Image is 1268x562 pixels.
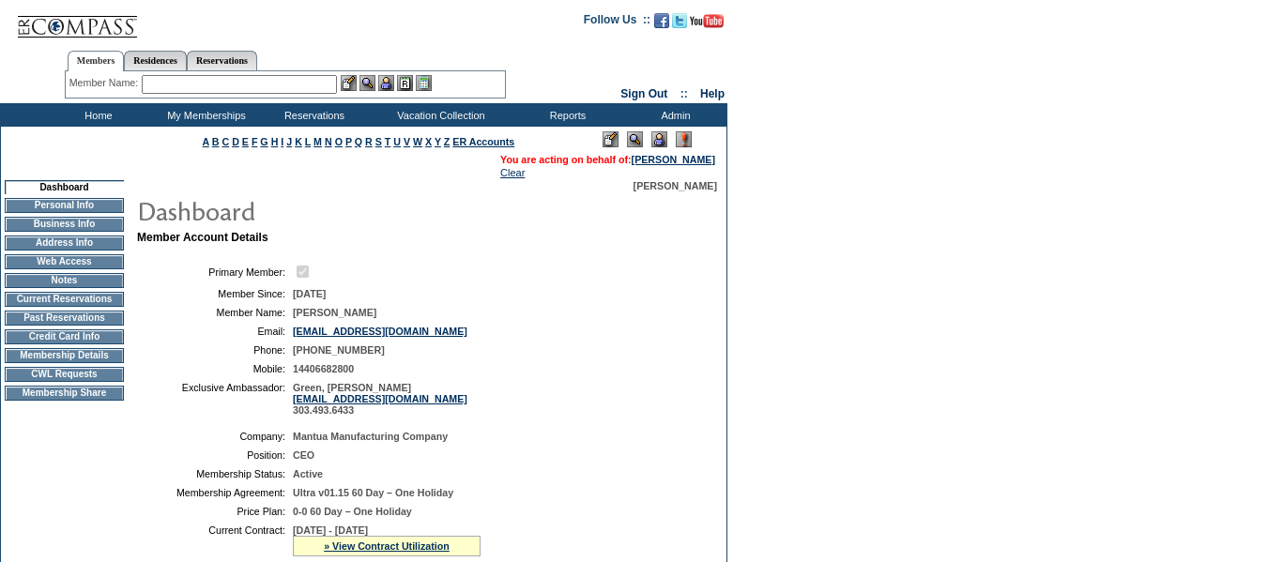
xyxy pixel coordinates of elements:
span: [DATE] [293,288,326,299]
td: Reservations [258,103,366,127]
a: D [232,136,239,147]
img: Reservations [397,75,413,91]
span: :: [680,87,688,100]
span: Green, [PERSON_NAME] 303.493.6433 [293,382,467,416]
a: P [345,136,352,147]
td: Membership Agreement: [145,487,285,498]
td: Price Plan: [145,506,285,517]
a: [EMAIL_ADDRESS][DOMAIN_NAME] [293,326,467,337]
a: R [365,136,373,147]
a: H [271,136,279,147]
a: Residences [124,51,187,70]
a: Become our fan on Facebook [654,19,669,30]
a: A [203,136,209,147]
span: 0-0 60 Day – One Holiday [293,506,412,517]
span: [PERSON_NAME] [293,307,376,318]
td: Notes [5,273,124,288]
a: I [281,136,283,147]
a: S [375,136,382,147]
span: 14406682800 [293,363,354,374]
td: Address Info [5,235,124,251]
a: M [313,136,322,147]
td: Reports [512,103,619,127]
td: Home [42,103,150,127]
img: View [359,75,375,91]
img: Become our fan on Facebook [654,13,669,28]
a: X [425,136,432,147]
img: Subscribe to our YouTube Channel [690,14,724,28]
img: Impersonate [651,131,667,147]
td: Company: [145,431,285,442]
td: Membership Status: [145,468,285,479]
img: pgTtlDashboard.gif [136,191,512,229]
td: Web Access [5,254,124,269]
td: Member Name: [145,307,285,318]
td: Admin [619,103,727,127]
td: Primary Member: [145,263,285,281]
a: K [295,136,302,147]
span: [DATE] - [DATE] [293,524,368,536]
a: V [404,136,410,147]
img: b_calculator.gif [416,75,432,91]
div: Member Name: [69,75,142,91]
a: [PERSON_NAME] [632,154,715,165]
td: Dashboard [5,180,124,194]
span: CEO [293,449,314,461]
td: Current Contract: [145,524,285,556]
td: Membership Details [5,348,124,363]
a: U [393,136,401,147]
a: G [260,136,267,147]
img: Log Concern/Member Elevation [676,131,692,147]
span: You are acting on behalf of: [500,154,715,165]
span: [PHONE_NUMBER] [293,344,385,356]
td: Current Reservations [5,292,124,307]
b: Member Account Details [137,231,268,244]
a: Follow us on Twitter [672,19,687,30]
td: Past Reservations [5,311,124,326]
img: b_edit.gif [341,75,357,91]
a: Z [444,136,451,147]
a: Help [700,87,725,100]
td: Business Info [5,217,124,232]
a: ER Accounts [452,136,514,147]
a: F [252,136,258,147]
img: Follow us on Twitter [672,13,687,28]
span: [PERSON_NAME] [634,180,717,191]
a: Reservations [187,51,257,70]
span: Active [293,468,323,479]
a: B [212,136,220,147]
a: Q [355,136,362,147]
img: Impersonate [378,75,394,91]
a: C [222,136,229,147]
td: Credit Card Info [5,329,124,344]
a: T [385,136,391,147]
td: Membership Share [5,386,124,401]
a: Sign Out [620,87,667,100]
a: [EMAIL_ADDRESS][DOMAIN_NAME] [293,393,467,404]
td: Email: [145,326,285,337]
td: Position: [145,449,285,461]
td: Phone: [145,344,285,356]
td: Member Since: [145,288,285,299]
a: N [325,136,332,147]
a: O [335,136,343,147]
span: Mantua Manufacturing Company [293,431,448,442]
a: Clear [500,167,525,178]
td: CWL Requests [5,367,124,382]
img: Edit Mode [603,131,619,147]
td: My Memberships [150,103,258,127]
a: Members [68,51,125,71]
a: » View Contract Utilization [324,540,450,552]
td: Exclusive Ambassador: [145,382,285,416]
td: Mobile: [145,363,285,374]
a: W [413,136,422,147]
td: Vacation Collection [366,103,512,127]
span: Ultra v01.15 60 Day – One Holiday [293,487,453,498]
a: E [242,136,249,147]
td: Follow Us :: [584,11,650,34]
a: Subscribe to our YouTube Channel [690,19,724,30]
td: Personal Info [5,198,124,213]
a: L [305,136,311,147]
a: Y [435,136,441,147]
img: View Mode [627,131,643,147]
